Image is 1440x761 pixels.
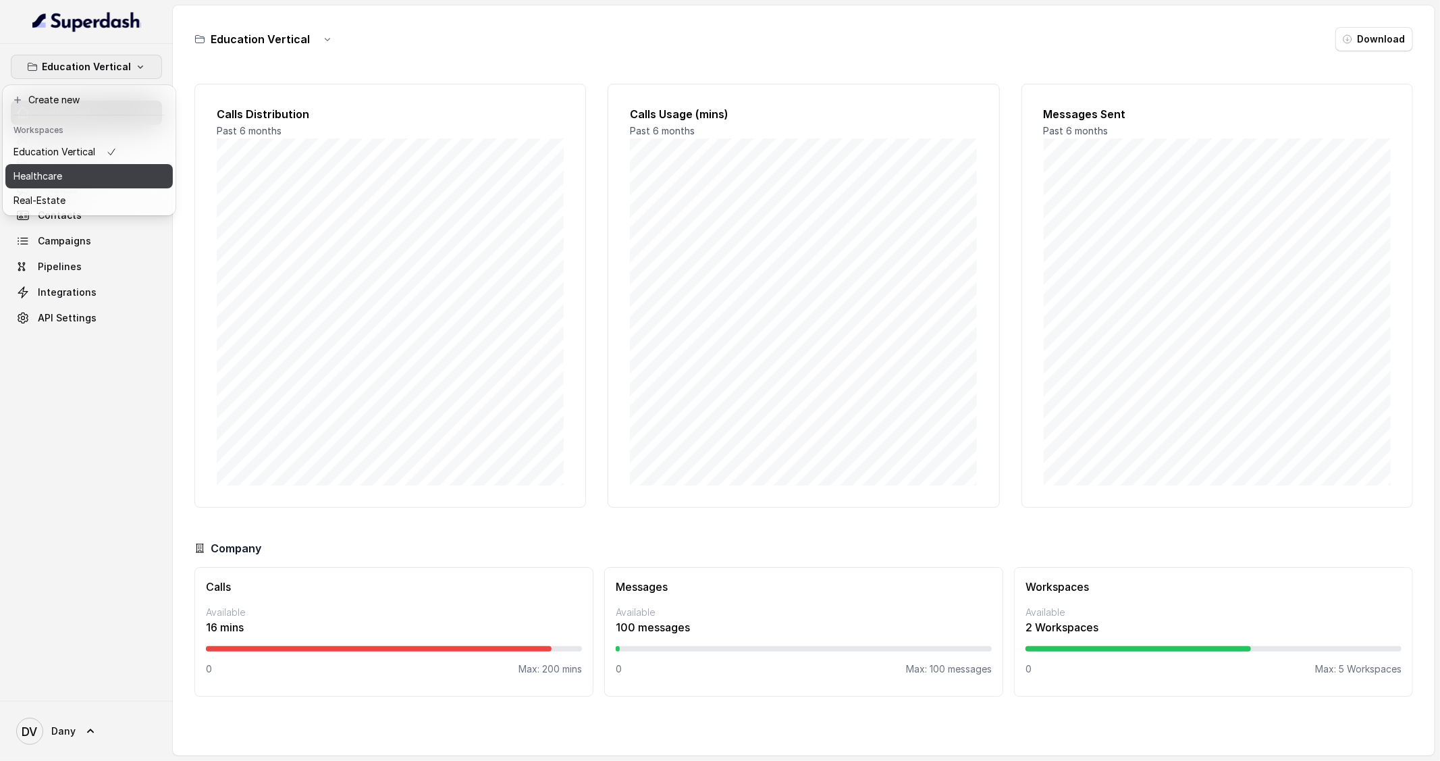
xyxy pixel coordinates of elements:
[3,85,176,215] div: Education Vertical
[5,118,173,140] header: Workspaces
[42,59,131,75] p: Education Vertical
[14,144,95,160] p: Education Vertical
[14,192,65,209] p: Real-Estate
[14,168,62,184] p: Healthcare
[11,55,162,79] button: Education Vertical
[5,88,173,112] button: Create new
